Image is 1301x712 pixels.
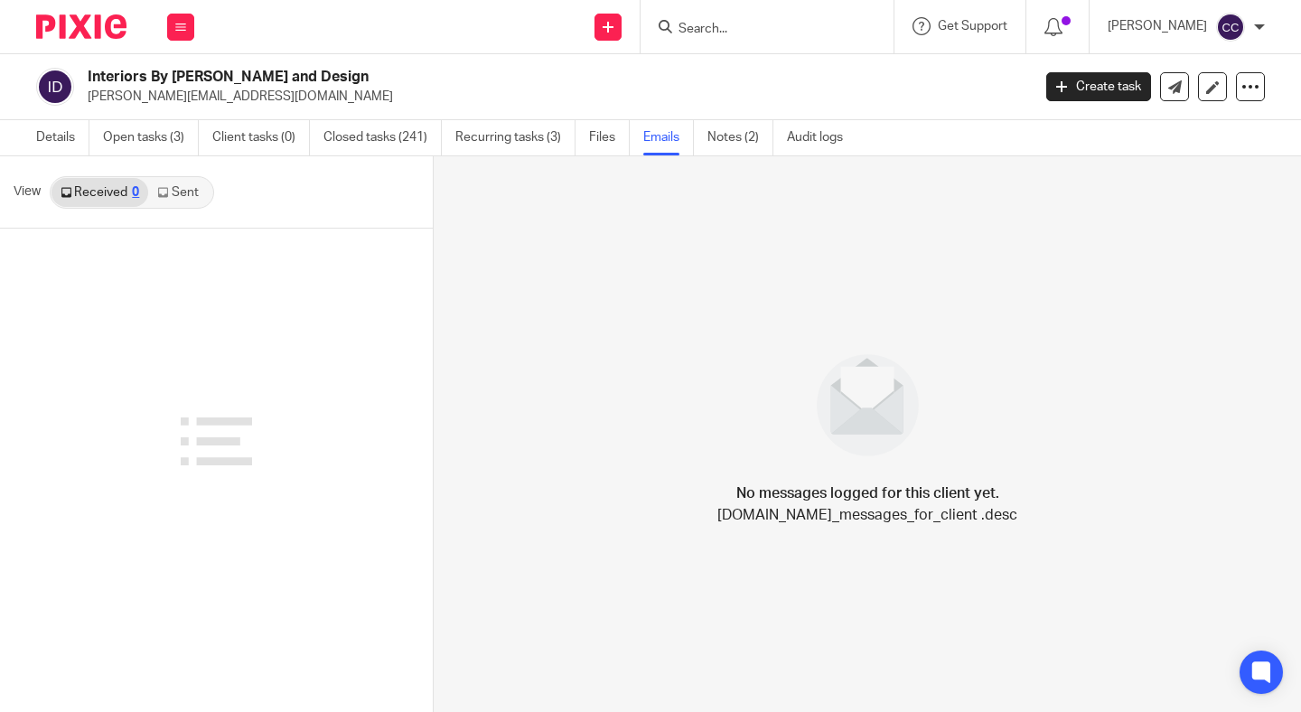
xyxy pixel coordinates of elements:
a: Create task [1046,72,1151,101]
span: Get Support [938,20,1007,33]
a: Emails [643,120,694,155]
a: Closed tasks (241) [323,120,442,155]
a: Sent [148,178,211,207]
a: Notes (2) [707,120,773,155]
p: [DOMAIN_NAME]_messages_for_client .desc [717,504,1017,526]
div: 0 [132,186,139,199]
h4: No messages logged for this client yet. [736,482,999,504]
a: Recurring tasks (3) [455,120,576,155]
a: Audit logs [787,120,856,155]
img: svg%3E [1216,13,1245,42]
a: Client tasks (0) [212,120,310,155]
a: Open tasks (3) [103,120,199,155]
p: [PERSON_NAME] [1108,17,1207,35]
h2: Interiors By [PERSON_NAME] and Design [88,68,833,87]
a: Files [589,120,630,155]
img: svg%3E [36,68,74,106]
a: Details [36,120,89,155]
img: Pixie [36,14,126,39]
input: Search [677,22,839,38]
a: Received0 [51,178,148,207]
p: [PERSON_NAME][EMAIL_ADDRESS][DOMAIN_NAME] [88,88,1019,106]
span: View [14,183,41,201]
img: image [805,342,931,468]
